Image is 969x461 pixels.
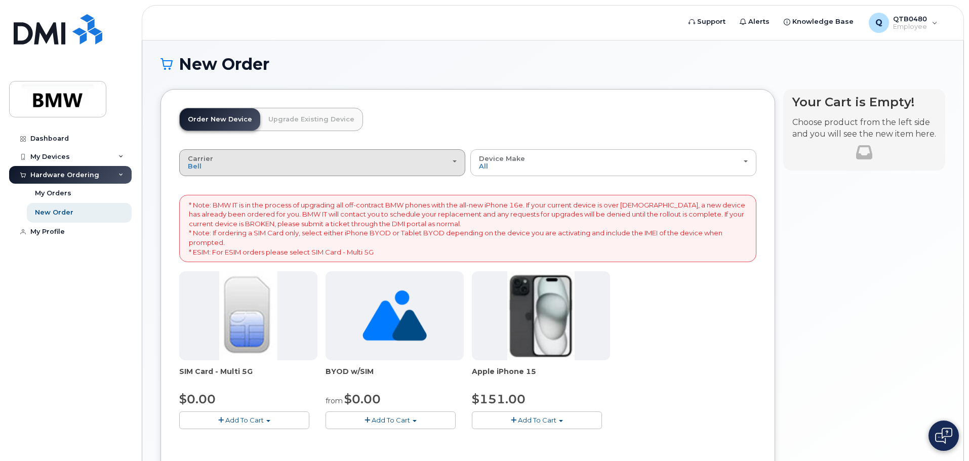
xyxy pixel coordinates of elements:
[935,428,952,444] img: Open chat
[518,416,556,424] span: Add To Cart
[372,416,410,424] span: Add To Cart
[179,366,317,387] div: SIM Card - Multi 5G
[472,366,610,387] div: Apple iPhone 15
[225,416,264,424] span: Add To Cart
[326,396,343,405] small: from
[326,411,456,429] button: Add To Cart
[179,411,309,429] button: Add To Cart
[470,149,756,176] button: Device Make All
[188,154,213,162] span: Carrier
[362,271,427,360] img: no_image_found-2caef05468ed5679b831cfe6fc140e25e0c280774317ffc20a367ab7fd17291e.png
[792,95,936,109] h4: Your Cart is Empty!
[219,271,277,360] img: 00D627D4-43E9-49B7-A367-2C99342E128C.jpg
[179,392,216,406] span: $0.00
[326,366,464,387] div: BYOD w/SIM
[188,162,201,170] span: Bell
[479,162,488,170] span: All
[160,55,945,73] h1: New Order
[507,271,575,360] img: iphone15.jpg
[189,200,747,257] p: * Note: BMW IT is in the process of upgrading all off-contract BMW phones with the all-new iPhone...
[260,108,362,131] a: Upgrade Existing Device
[479,154,525,162] span: Device Make
[179,149,465,176] button: Carrier Bell
[792,117,936,140] p: Choose product from the left side and you will see the new item here.
[180,108,260,131] a: Order New Device
[344,392,381,406] span: $0.00
[472,392,526,406] span: $151.00
[472,411,602,429] button: Add To Cart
